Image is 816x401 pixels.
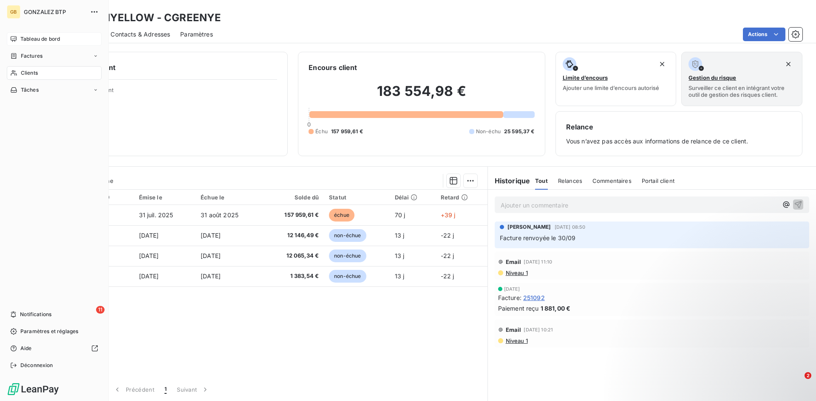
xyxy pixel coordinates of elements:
[21,86,39,94] span: Tâches
[504,128,535,135] span: 25 595,37 €
[51,62,277,73] h6: Informations client
[441,232,454,239] span: -22 j
[681,52,802,106] button: Gestion du risqueSurveiller ce client en intégrant votre outil de gestion des risques client.
[441,211,456,219] span: +39 j
[139,194,191,201] div: Émise le
[329,194,385,201] div: Statut
[441,272,454,280] span: -22 j
[504,286,520,292] span: [DATE]
[563,84,659,91] span: Ajouter une limite d’encours autorisé
[524,327,553,332] span: [DATE] 10:21
[563,74,608,81] span: Limite d’encours
[743,28,785,41] button: Actions
[7,342,102,355] a: Aide
[329,229,366,242] span: non-échue
[505,269,528,276] span: Niveau 1
[787,372,807,393] iframe: Intercom live chat
[558,177,582,184] span: Relances
[592,177,632,184] span: Commentaires
[506,326,521,333] span: Email
[21,69,38,77] span: Clients
[315,128,328,135] span: Échu
[20,345,32,352] span: Aide
[20,35,60,43] span: Tableau de bord
[96,306,105,314] span: 11
[541,304,571,313] span: 1 881,00 €
[488,176,530,186] h6: Historique
[505,337,528,344] span: Niveau 1
[68,87,277,98] span: Propriétés Client
[201,252,221,259] span: [DATE]
[139,272,159,280] span: [DATE]
[139,211,173,219] span: 31 juil. 2025
[139,232,159,239] span: [DATE]
[267,231,319,240] span: 12 146,49 €
[331,128,363,135] span: 157 959,61 €
[805,372,811,379] span: 2
[307,121,311,128] span: 0
[108,381,159,398] button: Précédent
[267,194,319,201] div: Solde dû
[642,177,674,184] span: Portail client
[498,293,521,302] span: Facture :
[535,177,548,184] span: Tout
[309,83,534,108] h2: 183 554,98 €
[395,272,405,280] span: 13 j
[110,30,170,39] span: Contacts & Adresses
[566,122,792,146] div: Vous n’avez pas accès aux informations de relance de ce client.
[566,122,792,132] h6: Relance
[267,272,319,280] span: 1 383,54 €
[395,232,405,239] span: 13 j
[24,8,85,15] span: GONZALEZ BTP
[201,194,257,201] div: Échue le
[555,224,586,230] span: [DATE] 08:50
[267,252,319,260] span: 12 065,34 €
[555,52,677,106] button: Limite d’encoursAjouter une limite d’encours autorisé
[159,381,172,398] button: 1
[201,232,221,239] span: [DATE]
[688,74,736,81] span: Gestion du risque
[506,258,521,265] span: Email
[524,259,552,264] span: [DATE] 11:10
[523,293,545,302] span: 251092
[309,62,357,73] h6: Encours client
[500,234,576,241] span: Facture renvoyée le 30/09
[329,250,366,262] span: non-échue
[507,223,551,231] span: [PERSON_NAME]
[441,194,482,201] div: Retard
[688,84,795,98] span: Surveiller ce client en intégrant votre outil de gestion des risques client.
[395,211,405,219] span: 70 j
[172,381,215,398] button: Suivant
[139,252,159,259] span: [DATE]
[7,5,20,19] div: GB
[395,194,431,201] div: Délai
[7,382,59,396] img: Logo LeanPay
[20,311,51,318] span: Notifications
[646,319,816,378] iframe: Intercom notifications message
[329,209,354,222] span: échue
[395,252,405,259] span: 13 j
[201,272,221,280] span: [DATE]
[498,304,539,313] span: Paiement reçu
[21,52,42,60] span: Factures
[180,30,213,39] span: Paramètres
[75,10,221,25] h3: GREENYELLOW - CGREENYE
[441,252,454,259] span: -22 j
[164,385,167,394] span: 1
[20,328,78,335] span: Paramètres et réglages
[201,211,238,219] span: 31 août 2025
[267,211,319,219] span: 157 959,61 €
[20,362,53,369] span: Déconnexion
[476,128,501,135] span: Non-échu
[329,270,366,283] span: non-échue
